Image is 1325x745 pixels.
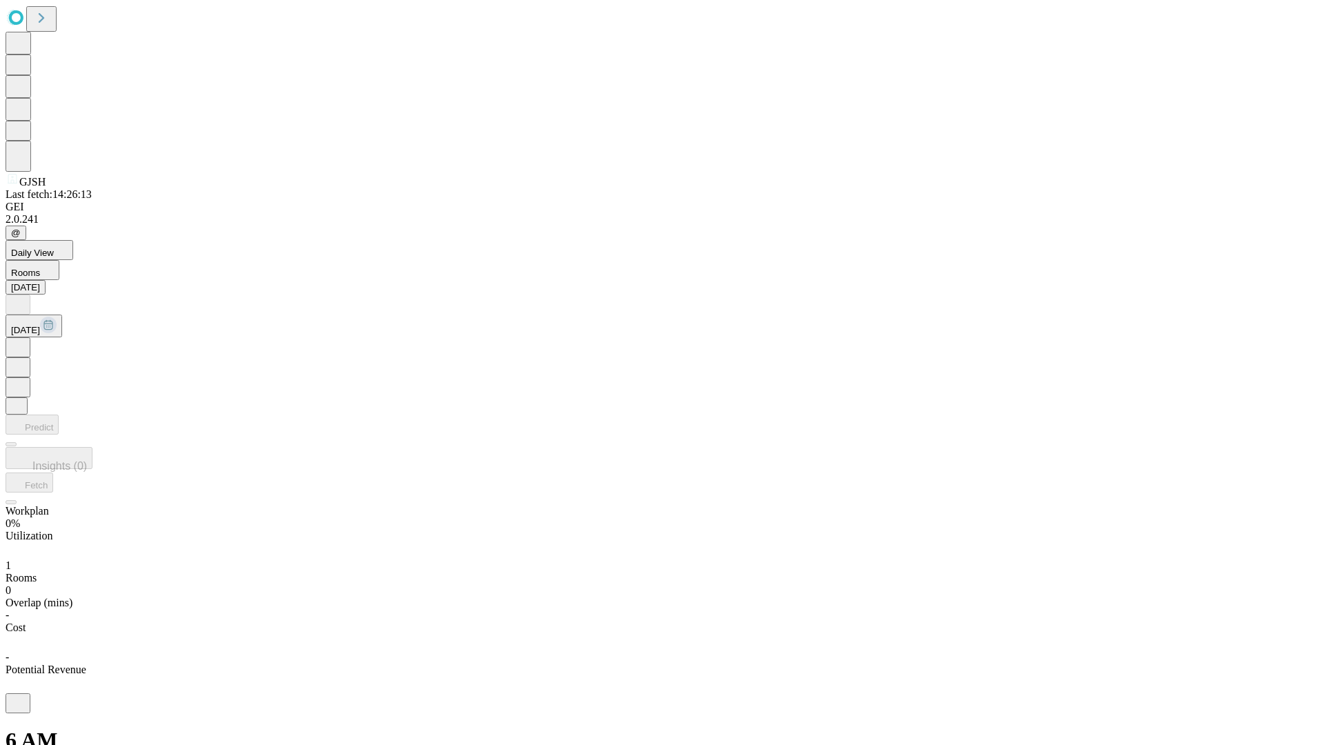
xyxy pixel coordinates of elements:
div: GEI [6,201,1319,213]
span: Insights (0) [32,460,87,472]
span: Daily View [11,248,54,258]
button: Insights (0) [6,447,92,469]
span: 1 [6,559,11,571]
span: Rooms [11,268,40,278]
span: - [6,609,9,621]
span: @ [11,228,21,238]
button: Fetch [6,473,53,493]
span: [DATE] [11,325,40,335]
button: Rooms [6,260,59,280]
span: Utilization [6,530,52,542]
button: @ [6,226,26,240]
span: - [6,651,9,663]
span: Potential Revenue [6,664,86,675]
button: Daily View [6,240,73,260]
span: Workplan [6,505,49,517]
div: 2.0.241 [6,213,1319,226]
span: Cost [6,622,26,633]
span: Last fetch: 14:26:13 [6,188,92,200]
span: 0 [6,584,11,596]
button: [DATE] [6,280,46,295]
span: 0% [6,517,20,529]
button: Predict [6,415,59,435]
span: Rooms [6,572,37,584]
span: GJSH [19,176,46,188]
button: [DATE] [6,315,62,337]
span: Overlap (mins) [6,597,72,608]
